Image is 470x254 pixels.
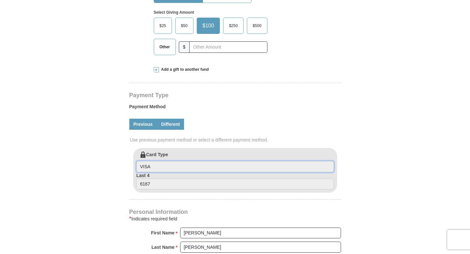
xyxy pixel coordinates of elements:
span: Add a gift to another fund [159,67,209,72]
h4: Personal Information [129,209,341,215]
a: Previous [129,119,157,130]
a: Different [157,119,184,130]
span: $ [179,41,190,53]
input: Other Amount [189,41,267,53]
label: Card Type [136,151,334,172]
span: $25 [156,21,169,31]
input: Last 4 [136,179,334,190]
span: $100 [199,21,218,31]
span: $50 [178,21,191,31]
label: Last 4 [136,172,334,190]
strong: Last Name [151,243,175,252]
h4: Payment Type [129,93,341,98]
span: $250 [226,21,241,31]
label: Payment Method [129,103,341,113]
span: Other [156,42,173,52]
input: Card Type [136,161,334,172]
span: $500 [249,21,265,31]
div: Indicates required field [129,215,341,223]
strong: First Name [151,228,175,237]
span: Use previous payment method or select a different payment method. [130,137,342,143]
strong: Select Giving Amount [154,10,194,15]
